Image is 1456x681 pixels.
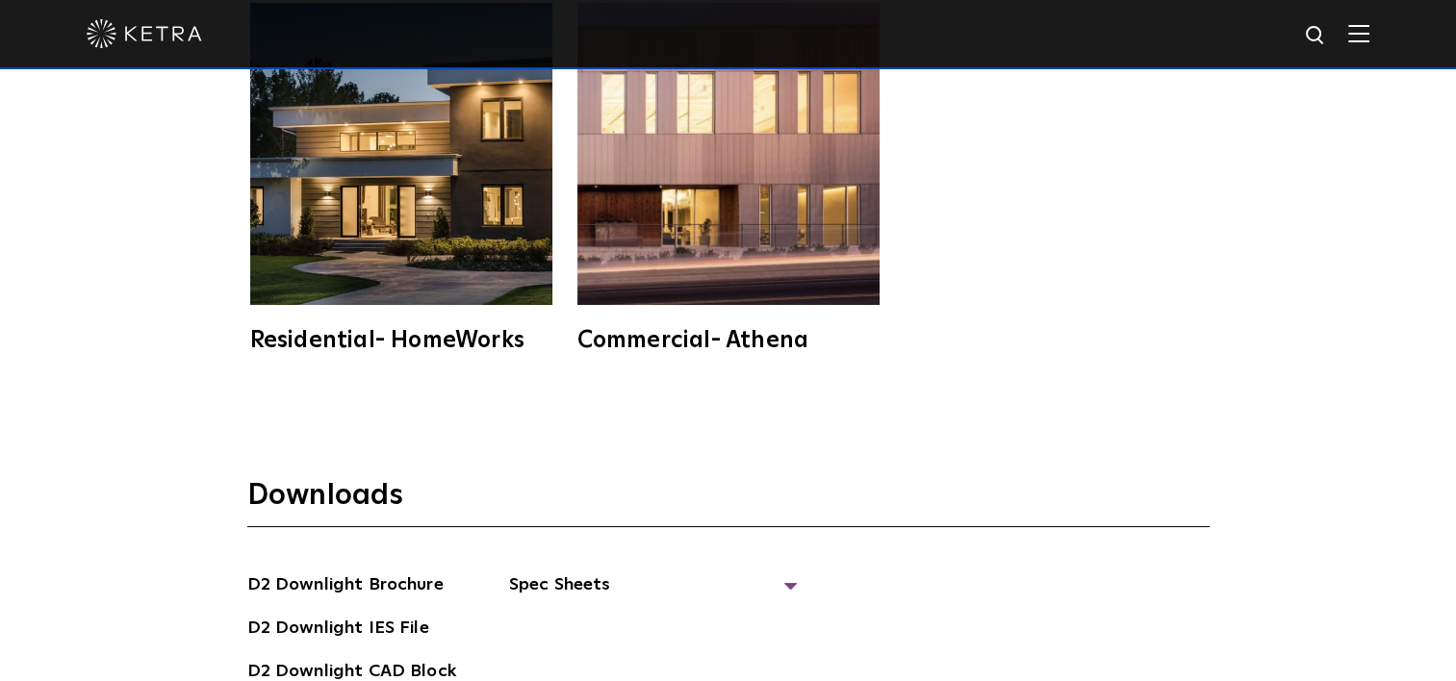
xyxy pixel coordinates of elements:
div: Commercial- Athena [577,329,880,352]
img: homeworks_hero [250,3,552,305]
img: athena-square [577,3,880,305]
h3: Downloads [247,477,1210,527]
img: ketra-logo-2019-white [87,19,202,48]
img: Hamburger%20Nav.svg [1348,24,1369,42]
div: Residential- HomeWorks [250,329,552,352]
a: D2 Downlight IES File [247,615,429,645]
a: Commercial- Athena [575,3,882,352]
span: Spec Sheets [509,571,798,614]
a: Residential- HomeWorks [247,3,555,352]
a: D2 Downlight Brochure [247,571,444,602]
img: search icon [1304,24,1328,48]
